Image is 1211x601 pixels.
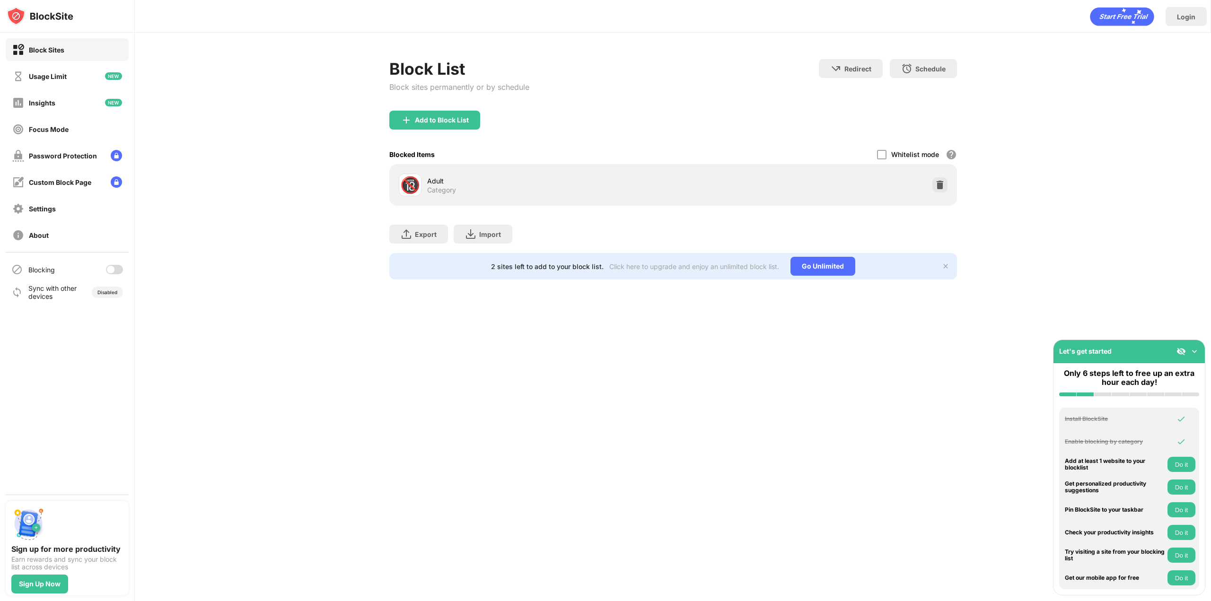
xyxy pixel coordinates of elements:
div: Try visiting a site from your blocking list [1065,549,1165,562]
div: Whitelist mode [891,150,939,158]
div: Pin BlockSite to your taskbar [1065,506,1165,513]
div: Check your productivity insights [1065,529,1165,536]
div: 2 sites left to add to your block list. [491,262,604,270]
button: Do it [1167,570,1195,585]
img: settings-off.svg [12,203,24,215]
img: push-signup.svg [11,506,45,540]
div: Add at least 1 website to your blocklist [1065,458,1165,471]
div: Sync with other devices [28,284,77,300]
div: Only 6 steps left to free up an extra hour each day! [1059,369,1199,387]
div: Focus Mode [29,125,69,133]
img: omni-setup-toggle.svg [1190,347,1199,356]
img: omni-check.svg [1176,437,1186,446]
img: eye-not-visible.svg [1176,347,1186,356]
div: Go Unlimited [790,257,855,276]
div: Block sites permanently or by schedule [389,82,529,92]
div: Password Protection [29,152,97,160]
div: Get our mobile app for free [1065,575,1165,581]
div: Install BlockSite [1065,416,1165,422]
div: Blocking [28,266,55,274]
div: Export [415,230,437,238]
img: sync-icon.svg [11,287,23,298]
div: Blocked Items [389,150,435,158]
div: Adult [427,176,673,186]
img: x-button.svg [942,262,949,270]
div: Usage Limit [29,72,67,80]
img: blocking-icon.svg [11,264,23,275]
div: animation [1090,7,1154,26]
img: new-icon.svg [105,99,122,106]
div: Custom Block Page [29,178,91,186]
img: new-icon.svg [105,72,122,80]
div: Add to Block List [415,116,469,124]
img: customize-block-page-off.svg [12,176,24,188]
button: Do it [1167,457,1195,472]
div: Get personalized productivity suggestions [1065,480,1165,494]
div: Settings [29,205,56,213]
div: Sign up for more productivity [11,544,123,554]
button: Do it [1167,548,1195,563]
img: lock-menu.svg [111,150,122,161]
img: password-protection-off.svg [12,150,24,162]
img: focus-off.svg [12,123,24,135]
div: Block Sites [29,46,64,54]
img: lock-menu.svg [111,176,122,188]
button: Do it [1167,502,1195,517]
div: Import [479,230,501,238]
div: Sign Up Now [19,580,61,588]
div: Earn rewards and sync your block list across devices [11,556,123,571]
button: Do it [1167,479,1195,495]
div: Insights [29,99,55,107]
div: Login [1177,13,1195,21]
div: Disabled [97,289,117,295]
button: Do it [1167,525,1195,540]
div: Schedule [915,65,946,73]
img: insights-off.svg [12,97,24,109]
div: Block List [389,59,529,78]
div: Click here to upgrade and enjoy an unlimited block list. [609,262,779,270]
div: Redirect [844,65,871,73]
div: Let's get started [1059,347,1112,355]
div: Category [427,186,456,194]
img: about-off.svg [12,229,24,241]
img: time-usage-off.svg [12,70,24,82]
img: logo-blocksite.svg [7,7,73,26]
img: omni-check.svg [1176,414,1186,424]
div: Enable blocking by category [1065,438,1165,445]
img: block-on.svg [12,44,24,56]
div: About [29,231,49,239]
div: 🔞 [400,175,420,195]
